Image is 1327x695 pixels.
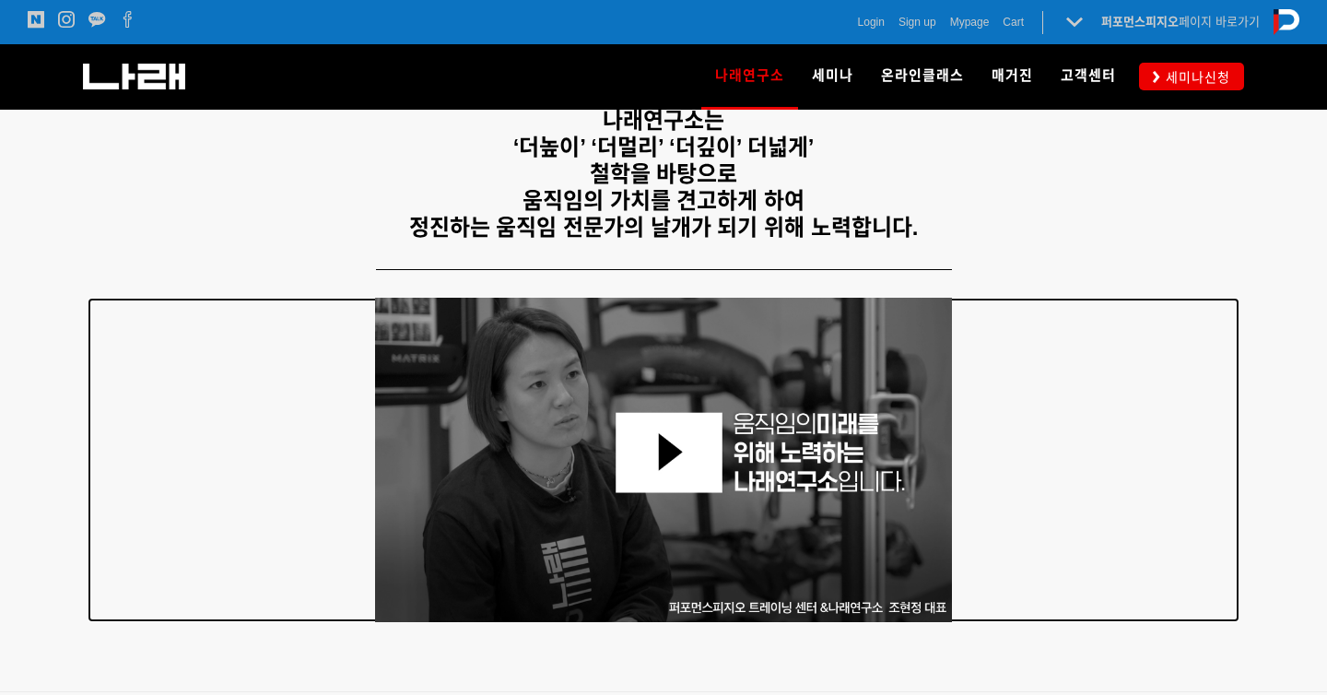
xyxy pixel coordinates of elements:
span: 나래연구소 [715,61,784,90]
a: Cart [1003,13,1024,31]
span: 온라인클래스 [881,67,964,84]
strong: 철학을 바탕으로 [590,161,738,186]
strong: 나래연구소는 [603,108,724,133]
a: 나래연구소 [701,44,798,109]
strong: 퍼포먼스피지오 [1101,15,1179,29]
strong: ‘더높이’ ‘더멀리’ ‘더깊이’ 더넓게’ [513,135,815,159]
span: 고객센터 [1061,67,1116,84]
a: Login [858,13,885,31]
a: 온라인클래스 [867,44,978,109]
a: 세미나 [798,44,867,109]
span: 세미나신청 [1160,68,1230,87]
a: 고객센터 [1047,44,1130,109]
strong: 움직임의 가치를 견고하게 하여 [523,188,804,213]
a: 퍼포먼스피지오페이지 바로가기 [1101,15,1260,29]
a: Sign up [898,13,936,31]
strong: 정진하는 움직임 전문가의 날개가 되기 위해 노력합니다. [409,215,919,240]
span: 세미나 [812,67,853,84]
a: Mypage [950,13,990,31]
a: 세미나신청 [1139,63,1244,89]
a: 매거진 [978,44,1047,109]
span: 매거진 [992,67,1033,84]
